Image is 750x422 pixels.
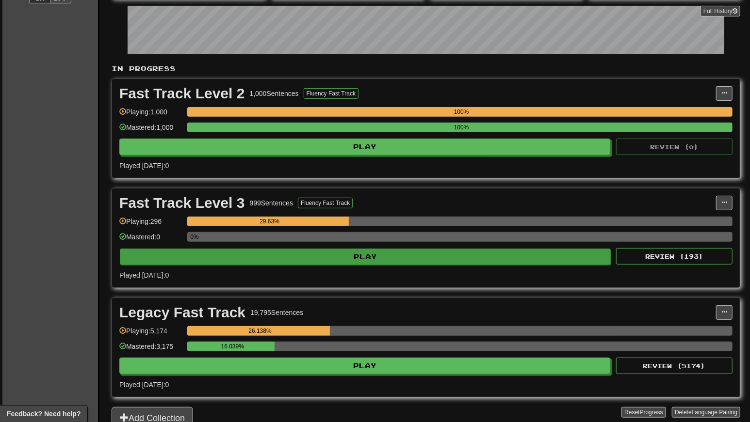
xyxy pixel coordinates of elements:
[119,326,182,342] div: Playing: 5,174
[304,88,359,99] button: Fluency Fast Track
[119,358,610,374] button: Play
[119,123,182,139] div: Mastered: 1,000
[119,305,245,320] div: Legacy Fast Track
[7,409,81,419] span: Open feedback widget
[621,407,666,418] button: ResetProgress
[250,89,299,98] div: 1,000 Sentences
[112,64,740,74] p: In Progress
[119,107,182,123] div: Playing: 1,000
[120,249,611,265] button: Play
[119,139,610,155] button: Play
[119,271,169,279] span: Played [DATE]: 0
[190,217,349,226] div: 29.63%
[250,308,303,317] div: 19,795 Sentences
[616,248,733,265] button: Review (193)
[692,409,737,416] span: Language Pairing
[119,381,169,389] span: Played [DATE]: 0
[119,86,245,101] div: Fast Track Level 2
[190,123,733,132] div: 100%
[298,198,353,208] button: Fluency Fast Track
[616,139,733,155] button: Review (0)
[250,198,293,208] div: 999 Sentences
[701,6,740,16] a: Full History
[190,342,275,351] div: 16.039%
[190,326,330,336] div: 26.138%
[119,196,245,210] div: Fast Track Level 3
[190,107,733,117] div: 100%
[119,162,169,170] span: Played [DATE]: 0
[672,407,740,418] button: DeleteLanguage Pairing
[640,409,663,416] span: Progress
[119,342,182,358] div: Mastered: 3,175
[119,232,182,248] div: Mastered: 0
[119,217,182,233] div: Playing: 296
[616,358,733,374] button: Review (5174)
